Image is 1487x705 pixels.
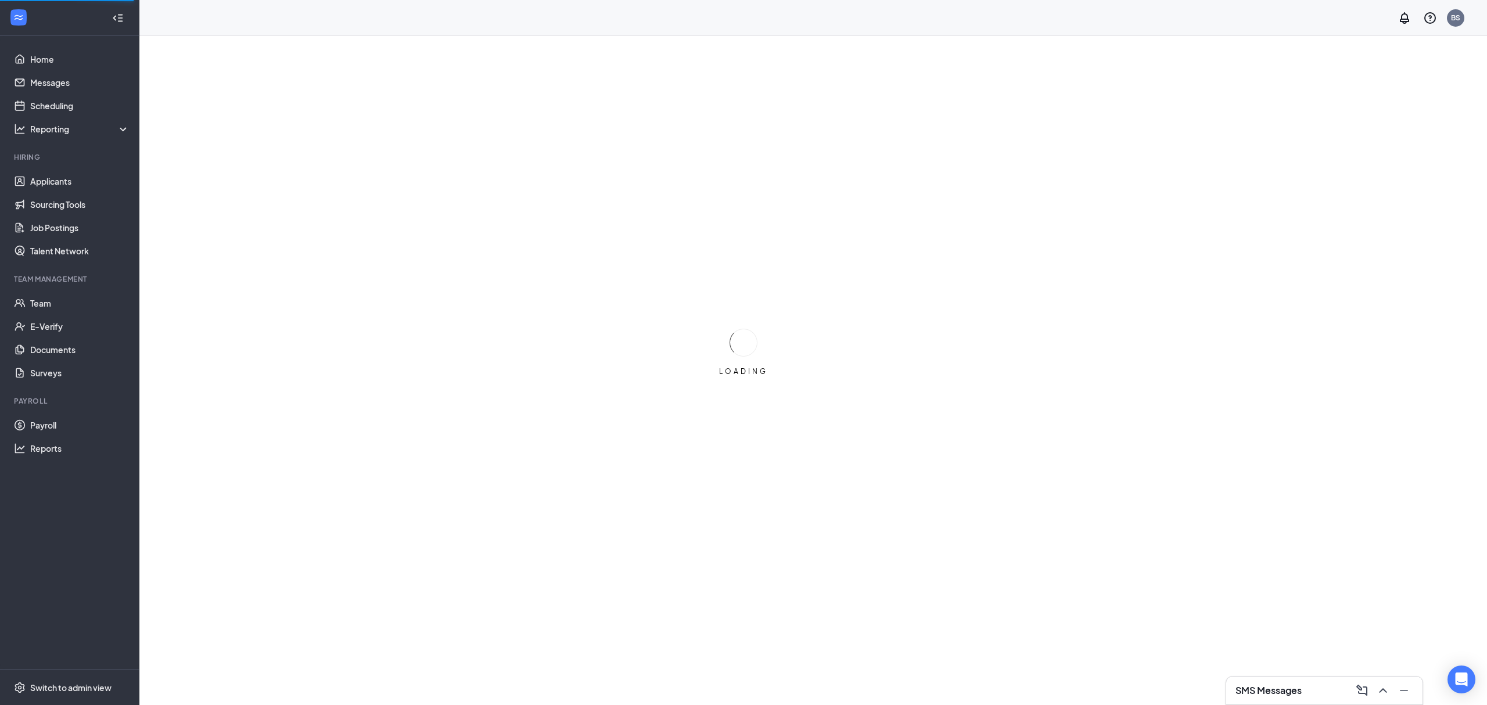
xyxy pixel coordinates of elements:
[30,216,130,239] a: Job Postings
[1355,684,1369,697] svg: ComposeMessage
[714,366,773,376] div: LOADING
[30,682,112,693] div: Switch to admin view
[14,123,26,135] svg: Analysis
[14,152,127,162] div: Hiring
[112,12,124,24] svg: Collapse
[30,239,130,262] a: Talent Network
[1374,681,1392,700] button: ChevronUp
[30,123,130,135] div: Reporting
[1235,684,1302,697] h3: SMS Messages
[30,437,130,460] a: Reports
[30,413,130,437] a: Payroll
[30,193,130,216] a: Sourcing Tools
[30,292,130,315] a: Team
[14,274,127,284] div: Team Management
[1353,681,1371,700] button: ComposeMessage
[1395,681,1413,700] button: Minimize
[1376,684,1390,697] svg: ChevronUp
[14,682,26,693] svg: Settings
[1451,13,1460,23] div: BS
[14,396,127,406] div: Payroll
[13,12,24,23] svg: WorkstreamLogo
[1423,11,1437,25] svg: QuestionInfo
[1397,684,1411,697] svg: Minimize
[30,71,130,94] a: Messages
[30,170,130,193] a: Applicants
[30,361,130,384] a: Surveys
[30,94,130,117] a: Scheduling
[30,315,130,338] a: E-Verify
[30,48,130,71] a: Home
[30,338,130,361] a: Documents
[1448,666,1475,693] div: Open Intercom Messenger
[1398,11,1411,25] svg: Notifications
